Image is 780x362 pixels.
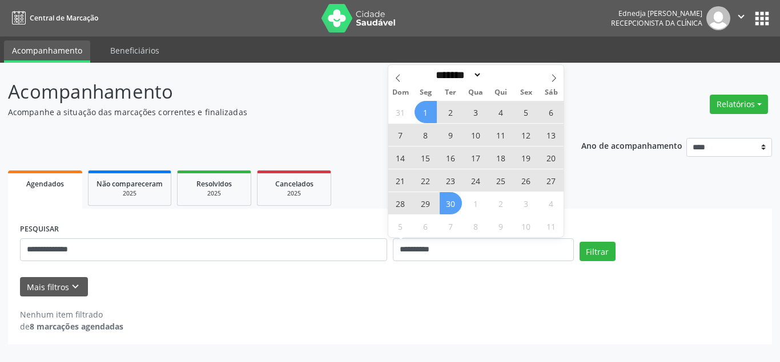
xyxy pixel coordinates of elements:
[4,40,90,63] a: Acompanhamento
[196,179,232,189] span: Resolvidos
[20,308,123,320] div: Nenhum item filtrado
[440,147,462,169] span: Setembro 16, 2025
[415,192,437,214] span: Setembro 29, 2025
[706,6,730,30] img: img
[465,169,487,192] span: Setembro 24, 2025
[440,101,462,123] span: Setembro 2, 2025
[515,169,537,192] span: Setembro 26, 2025
[20,221,59,238] label: PESQUISAR
[8,9,98,27] a: Central de Marcação
[415,101,437,123] span: Setembro 1, 2025
[490,101,512,123] span: Setembro 4, 2025
[515,192,537,214] span: Outubro 3, 2025
[440,215,462,237] span: Outubro 7, 2025
[8,106,543,118] p: Acompanhe a situação das marcações correntes e finalizadas
[538,89,564,96] span: Sáb
[20,277,88,297] button: Mais filtroskeyboard_arrow_down
[275,179,313,189] span: Cancelados
[389,124,412,146] span: Setembro 7, 2025
[611,18,702,28] span: Recepcionista da clínica
[515,101,537,123] span: Setembro 5, 2025
[20,320,123,332] div: de
[438,89,463,96] span: Ter
[389,169,412,192] span: Setembro 21, 2025
[611,9,702,18] div: Ednedja [PERSON_NAME]
[730,6,752,30] button: 
[581,138,682,152] p: Ano de acompanhamento
[540,192,562,214] span: Outubro 4, 2025
[8,78,543,106] p: Acompanhamento
[389,101,412,123] span: Agosto 31, 2025
[540,215,562,237] span: Outubro 11, 2025
[69,280,82,293] i: keyboard_arrow_down
[488,89,513,96] span: Qui
[465,192,487,214] span: Outubro 1, 2025
[735,10,747,23] i: 
[540,101,562,123] span: Setembro 6, 2025
[389,215,412,237] span: Outubro 5, 2025
[415,169,437,192] span: Setembro 22, 2025
[513,89,538,96] span: Sex
[388,89,413,96] span: Dom
[415,215,437,237] span: Outubro 6, 2025
[463,89,488,96] span: Qua
[413,89,438,96] span: Seg
[440,169,462,192] span: Setembro 23, 2025
[440,192,462,214] span: Setembro 30, 2025
[415,124,437,146] span: Setembro 8, 2025
[515,215,537,237] span: Outubro 10, 2025
[490,124,512,146] span: Setembro 11, 2025
[710,95,768,114] button: Relatórios
[97,179,163,189] span: Não compareceram
[540,169,562,192] span: Setembro 27, 2025
[540,124,562,146] span: Setembro 13, 2025
[465,147,487,169] span: Setembro 17, 2025
[490,147,512,169] span: Setembro 18, 2025
[440,124,462,146] span: Setembro 9, 2025
[752,9,772,29] button: apps
[389,192,412,214] span: Setembro 28, 2025
[465,215,487,237] span: Outubro 8, 2025
[102,40,167,60] a: Beneficiários
[465,101,487,123] span: Setembro 3, 2025
[490,169,512,192] span: Setembro 25, 2025
[389,147,412,169] span: Setembro 14, 2025
[30,13,98,23] span: Central de Marcação
[515,147,537,169] span: Setembro 19, 2025
[432,69,483,81] select: Month
[515,124,537,146] span: Setembro 12, 2025
[26,179,64,189] span: Agendados
[415,147,437,169] span: Setembro 15, 2025
[266,189,323,198] div: 2025
[482,69,520,81] input: Year
[580,242,616,261] button: Filtrar
[30,321,123,332] strong: 8 marcações agendadas
[490,192,512,214] span: Outubro 2, 2025
[97,189,163,198] div: 2025
[186,189,243,198] div: 2025
[490,215,512,237] span: Outubro 9, 2025
[465,124,487,146] span: Setembro 10, 2025
[540,147,562,169] span: Setembro 20, 2025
